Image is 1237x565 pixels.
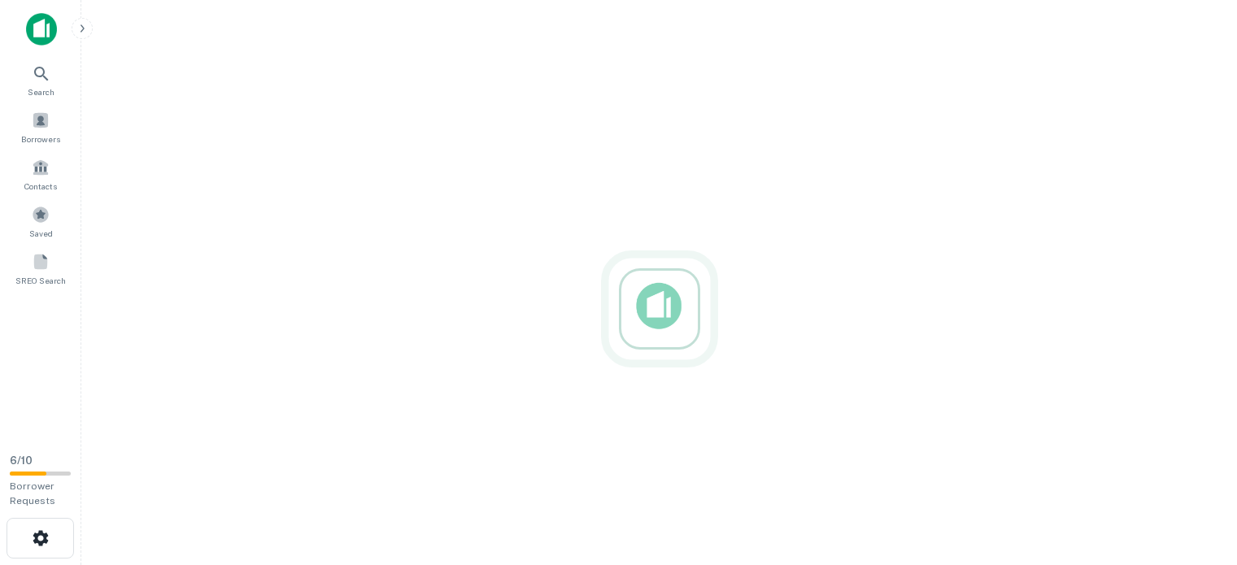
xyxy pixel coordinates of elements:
span: Saved [29,227,53,240]
span: SREO Search [15,274,66,287]
a: Borrowers [5,105,76,149]
a: SREO Search [5,246,76,290]
span: Borrower Requests [10,480,55,506]
a: Search [5,58,76,102]
span: Borrowers [21,133,60,146]
span: Search [28,85,54,98]
span: Contacts [24,180,57,193]
a: Saved [5,199,76,243]
a: Contacts [5,152,76,196]
span: 6 / 10 [10,454,33,467]
img: capitalize-icon.png [26,13,57,46]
